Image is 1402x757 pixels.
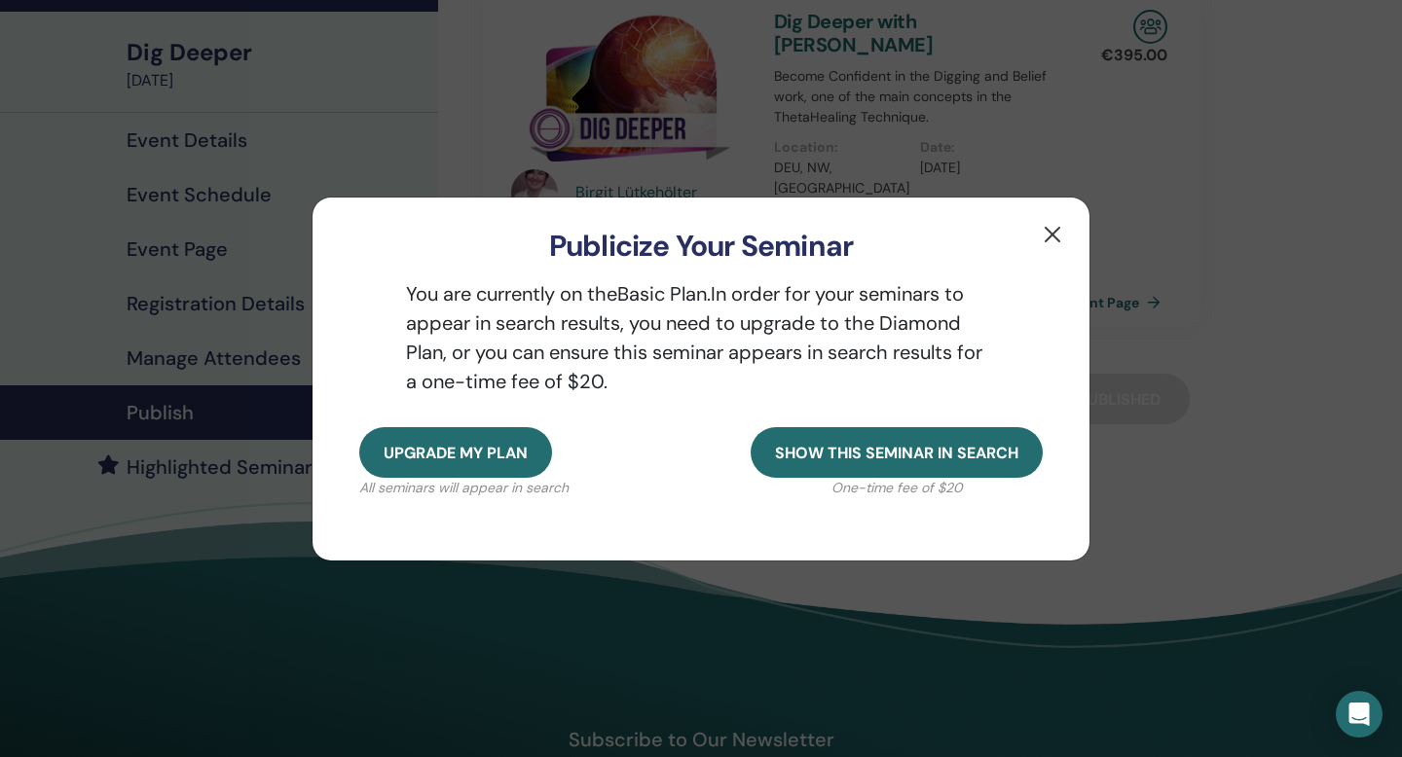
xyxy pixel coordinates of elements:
[359,478,569,498] p: All seminars will appear in search
[359,427,552,478] button: Upgrade my plan
[359,279,1043,396] p: You are currently on the Basic Plan. In order for your seminars to appear in search results, you ...
[775,443,1018,463] span: Show this seminar in search
[344,229,1058,264] h3: Publicize Your Seminar
[384,443,528,463] span: Upgrade my plan
[751,427,1043,478] button: Show this seminar in search
[1336,691,1383,738] div: Open Intercom Messenger
[751,478,1043,498] p: One-time fee of $20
